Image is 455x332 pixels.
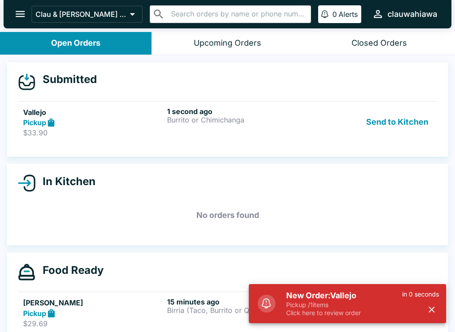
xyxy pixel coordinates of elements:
[23,107,164,118] h5: Vallejo
[168,8,307,20] input: Search orders by name or phone number
[286,301,402,309] p: Pickup / 1 items
[167,306,307,314] p: Birria (Taco, Burrito or Quesadilla)
[36,175,96,188] h4: In Kitchen
[23,128,164,137] p: $33.90
[23,309,46,318] strong: Pickup
[32,6,143,23] button: Clau & [PERSON_NAME] Cocina - Wahiawa
[286,290,402,301] h5: New Order: Vallejo
[351,38,407,48] div: Closed Orders
[167,107,307,116] h6: 1 second ago
[9,3,32,25] button: open drawer
[18,101,437,143] a: VallejoPickup$33.901 second agoBurrito or ChimichangaSend to Kitchen
[339,10,358,19] p: Alerts
[23,297,164,308] h5: [PERSON_NAME]
[18,199,437,231] h5: No orders found
[363,107,432,138] button: Send to Kitchen
[36,73,97,86] h4: Submitted
[332,10,337,19] p: 0
[402,290,439,298] p: in 0 seconds
[286,309,402,317] p: Click here to review order
[51,38,100,48] div: Open Orders
[23,319,164,328] p: $29.69
[167,116,307,124] p: Burrito or Chimichanga
[36,264,104,277] h4: Food Ready
[368,4,441,24] button: clauwahiawa
[387,9,437,20] div: clauwahiawa
[36,10,126,19] p: Clau & [PERSON_NAME] Cocina - Wahiawa
[194,38,261,48] div: Upcoming Orders
[167,297,307,306] h6: 15 minutes ago
[23,118,46,127] strong: Pickup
